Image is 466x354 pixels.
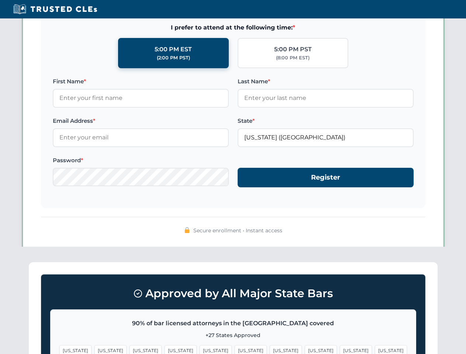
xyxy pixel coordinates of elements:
[53,77,229,86] label: First Name
[276,54,310,62] div: (8:00 PM EST)
[53,156,229,165] label: Password
[238,128,414,147] input: Florida (FL)
[274,45,312,54] div: 5:00 PM PST
[157,54,190,62] div: (2:00 PM PST)
[238,89,414,107] input: Enter your last name
[53,117,229,125] label: Email Address
[53,89,229,107] input: Enter your first name
[59,331,407,339] p: +27 States Approved
[11,4,99,15] img: Trusted CLEs
[155,45,192,54] div: 5:00 PM EST
[193,226,282,235] span: Secure enrollment • Instant access
[238,77,414,86] label: Last Name
[59,319,407,328] p: 90% of bar licensed attorneys in the [GEOGRAPHIC_DATA] covered
[184,227,190,233] img: 🔒
[50,284,416,303] h3: Approved by All Major State Bars
[238,117,414,125] label: State
[53,128,229,147] input: Enter your email
[53,23,414,32] span: I prefer to attend at the following time:
[238,168,414,187] button: Register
